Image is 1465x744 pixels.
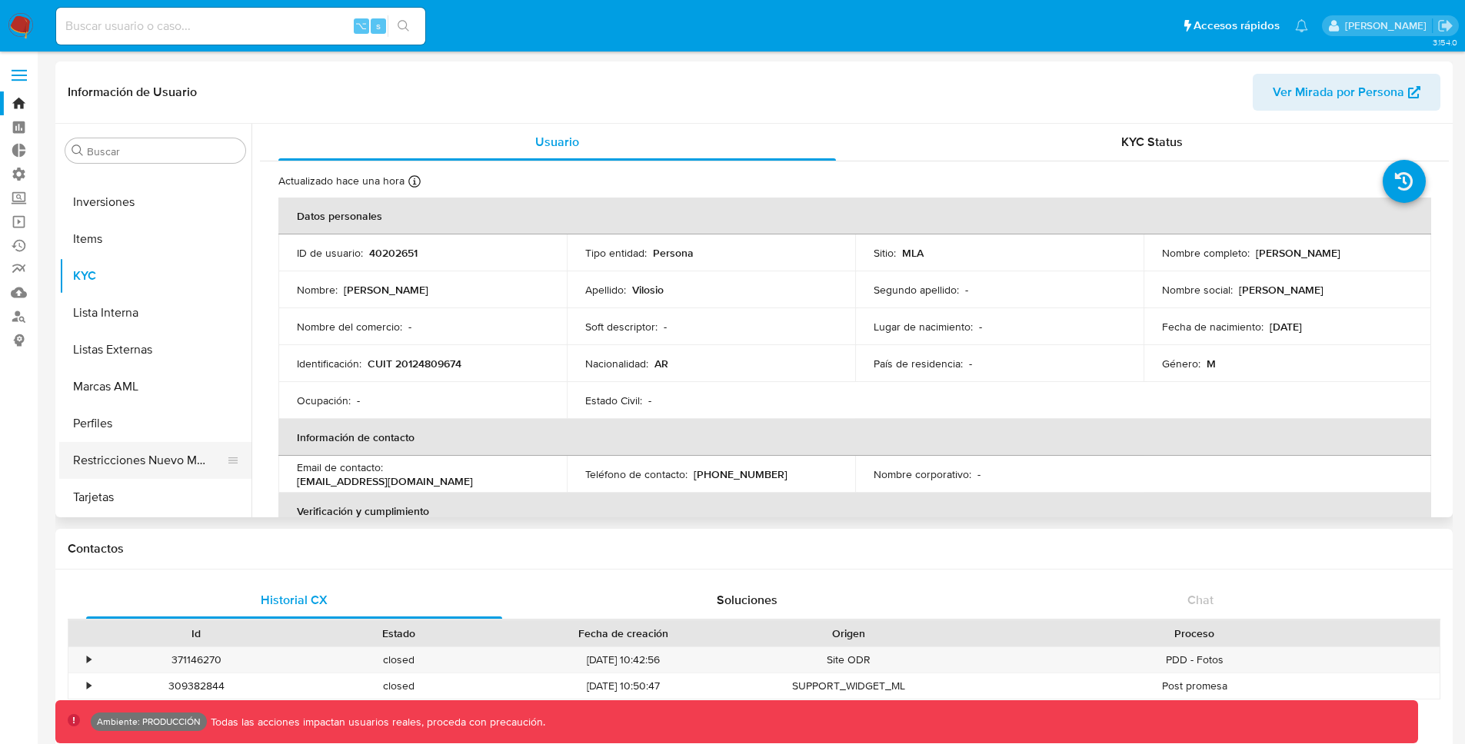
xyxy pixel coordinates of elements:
[961,626,1429,641] div: Proceso
[1162,357,1200,370] p: Género :
[408,320,411,334] p: -
[56,16,425,36] input: Buscar usuario o caso...
[297,460,383,474] p: Email de contacto :
[95,673,298,699] div: 309382844
[298,647,500,673] div: closed
[874,357,963,370] p: País de residencia :
[1162,320,1264,334] p: Fecha de nacimiento :
[1253,74,1440,111] button: Ver Mirada por Persona
[59,331,251,368] button: Listas Externas
[500,673,747,699] div: [DATE] 10:50:47
[278,198,1431,234] th: Datos personales
[585,394,642,407] p: Estado Civil :
[874,320,973,334] p: Lugar de nacimiento :
[648,394,651,407] p: -
[535,133,579,151] span: Usuario
[965,283,968,297] p: -
[1187,591,1214,609] span: Chat
[747,673,950,699] div: SUPPORT_WIDGET_ML
[1345,18,1432,33] p: ramiro.carbonell@mercadolibre.com.co
[376,18,381,33] span: s
[87,144,239,158] input: Buscar
[95,647,298,673] div: 371146270
[297,357,361,370] p: Identificación :
[1295,19,1308,32] a: Notificaciones
[664,320,667,334] p: -
[1207,357,1216,370] p: M
[747,647,950,673] div: Site ODR
[1437,18,1453,34] a: Salir
[500,647,747,673] div: [DATE] 10:42:56
[278,493,1431,530] th: Verificación y cumplimiento
[87,679,91,693] div: •
[106,626,287,641] div: Id
[357,394,360,407] p: -
[950,673,1440,699] div: Post promesa
[585,467,688,481] p: Teléfono de contacto :
[59,184,251,221] button: Inversiones
[298,673,500,699] div: closed
[1162,283,1233,297] p: Nombre social :
[388,15,419,37] button: search-icon
[278,419,1431,456] th: Información de contacto
[585,320,658,334] p: Soft descriptor :
[632,283,664,297] p: Vilosio
[950,647,1440,673] div: PDD - Fotos
[585,283,626,297] p: Apellido :
[308,626,489,641] div: Estado
[369,246,418,260] p: 40202651
[979,320,982,334] p: -
[68,85,197,100] h1: Información de Usuario
[969,357,972,370] p: -
[297,394,351,407] p: Ocupación :
[59,368,251,405] button: Marcas AML
[297,246,363,260] p: ID de usuario :
[874,467,971,481] p: Nombre corporativo :
[59,405,251,442] button: Perfiles
[1239,283,1323,297] p: [PERSON_NAME]
[278,174,405,188] p: Actualizado hace una hora
[717,591,777,609] span: Soluciones
[585,357,648,370] p: Nacionalidad :
[261,591,328,609] span: Historial CX
[654,357,668,370] p: AR
[1121,133,1183,151] span: KYC Status
[1256,246,1340,260] p: [PERSON_NAME]
[297,474,473,488] p: [EMAIL_ADDRESS][DOMAIN_NAME]
[977,467,981,481] p: -
[59,257,251,294] button: KYC
[1273,74,1404,111] span: Ver Mirada por Persona
[207,715,545,729] p: Todas las acciones impactan usuarios reales, proceda con precaución.
[59,221,251,257] button: Items
[297,320,402,334] p: Nombre del comercio :
[59,479,251,516] button: Tarjetas
[874,246,896,260] p: Sitio :
[1194,18,1280,34] span: Accesos rápidos
[1162,246,1250,260] p: Nombre completo :
[758,626,939,641] div: Origen
[344,283,428,297] p: [PERSON_NAME]
[585,246,647,260] p: Tipo entidad :
[1270,320,1302,334] p: [DATE]
[68,541,1440,556] h1: Contactos
[368,357,461,370] p: CUIT 20124809674
[355,18,367,33] span: ⌥
[653,246,694,260] p: Persona
[511,626,737,641] div: Fecha de creación
[87,653,91,667] div: •
[902,246,924,260] p: MLA
[297,283,338,297] p: Nombre :
[72,144,84,157] button: Buscar
[59,442,239,479] button: Restricciones Nuevo Mundo
[874,283,959,297] p: Segundo apellido :
[97,719,201,725] p: Ambiente: PRODUCCIÓN
[59,294,251,331] button: Lista Interna
[694,467,787,481] p: [PHONE_NUMBER]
